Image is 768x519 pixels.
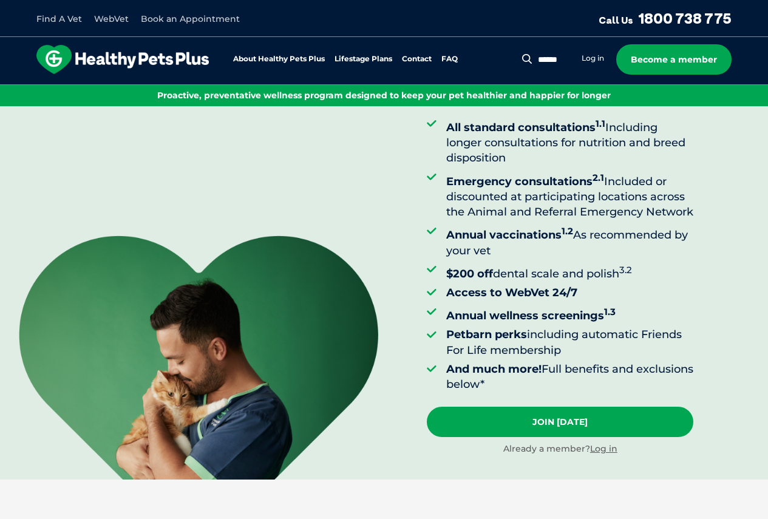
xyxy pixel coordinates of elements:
li: Full benefits and exclusions below* [446,362,693,392]
strong: All standard consultations [446,121,605,134]
span: Call Us [599,14,633,26]
sup: 2.1 [593,172,604,183]
li: As recommended by your vet [446,223,693,258]
a: About Healthy Pets Plus [233,55,325,63]
sup: 1.3 [604,306,616,317]
strong: Petbarn perks [446,328,527,341]
a: WebVet [94,13,129,24]
sup: 1.2 [562,225,573,237]
div: Already a member? [427,443,693,455]
sup: 3.2 [619,264,632,276]
strong: Annual vaccinations [446,228,573,242]
li: Including longer consultations for nutrition and breed disposition [446,116,693,166]
button: Search [520,53,535,65]
a: Lifestage Plans [335,55,392,63]
strong: Emergency consultations [446,175,604,188]
a: FAQ [441,55,458,63]
strong: $200 off [446,267,493,280]
a: Become a member [616,44,732,75]
li: including automatic Friends For Life membership [446,327,693,358]
span: Proactive, preventative wellness program designed to keep your pet healthier and happier for longer [157,90,611,101]
a: Log in [590,443,617,454]
a: Log in [582,53,604,63]
a: Call Us1800 738 775 [599,9,732,27]
li: Included or discounted at participating locations across the Animal and Referral Emergency Network [446,170,693,220]
img: hpp-logo [36,45,209,74]
sup: 1.1 [596,118,605,129]
a: Find A Vet [36,13,82,24]
li: dental scale and polish [446,262,693,282]
a: Book an Appointment [141,13,240,24]
strong: And much more! [446,362,542,376]
img: <br /> <b>Warning</b>: Undefined variable $title in <b>/var/www/html/current/codepool/wp-content/... [19,236,378,480]
strong: Access to WebVet 24/7 [446,286,577,299]
a: Join [DATE] [427,407,693,437]
a: Contact [402,55,432,63]
strong: Annual wellness screenings [446,309,616,322]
